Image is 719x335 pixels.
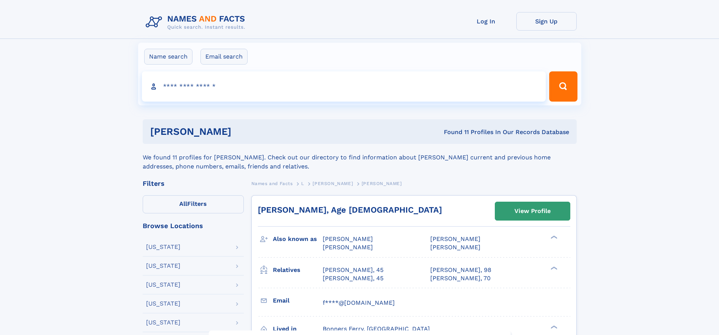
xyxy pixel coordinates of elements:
[273,264,323,276] h3: Relatives
[323,325,430,332] span: Bonners Ferry, [GEOGRAPHIC_DATA]
[146,301,180,307] div: [US_STATE]
[144,49,192,65] label: Name search
[143,144,577,171] div: We found 11 profiles for [PERSON_NAME]. Check out our directory to find information about [PERSON...
[323,274,383,283] a: [PERSON_NAME], 45
[142,71,546,102] input: search input
[179,200,187,207] span: All
[273,233,323,245] h3: Also known as
[143,12,251,32] img: Logo Names and Facts
[301,179,304,188] a: L
[430,274,491,283] a: [PERSON_NAME], 70
[258,205,442,215] a: [PERSON_NAME], Age [DEMOGRAPHIC_DATA]
[456,12,516,31] a: Log In
[549,324,558,329] div: ❯
[323,235,373,242] span: [PERSON_NAME]
[549,266,558,270] div: ❯
[273,294,323,307] h3: Email
[143,222,244,229] div: Browse Locations
[516,12,577,31] a: Sign Up
[143,195,244,213] label: Filters
[301,181,304,186] span: L
[430,266,491,274] a: [PERSON_NAME], 98
[337,128,569,136] div: Found 11 Profiles In Our Records Database
[146,263,180,269] div: [US_STATE]
[143,180,244,187] div: Filters
[323,266,383,274] a: [PERSON_NAME], 45
[146,282,180,288] div: [US_STATE]
[251,179,293,188] a: Names and Facts
[200,49,248,65] label: Email search
[313,181,353,186] span: [PERSON_NAME]
[362,181,402,186] span: [PERSON_NAME]
[150,127,338,136] h1: [PERSON_NAME]
[549,71,577,102] button: Search Button
[430,235,480,242] span: [PERSON_NAME]
[146,244,180,250] div: [US_STATE]
[549,235,558,240] div: ❯
[313,179,353,188] a: [PERSON_NAME]
[146,320,180,326] div: [US_STATE]
[430,244,480,251] span: [PERSON_NAME]
[495,202,570,220] a: View Profile
[514,202,551,220] div: View Profile
[323,244,373,251] span: [PERSON_NAME]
